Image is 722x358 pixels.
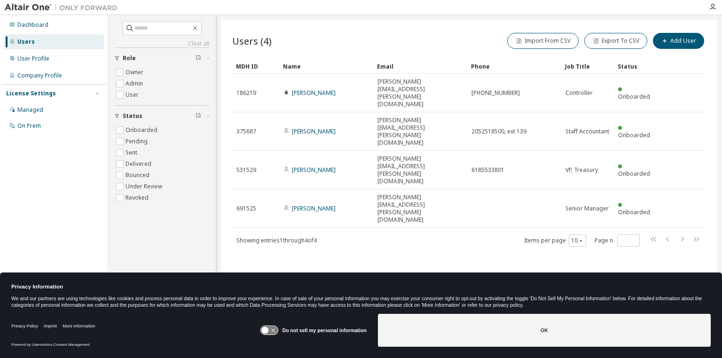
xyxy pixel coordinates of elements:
div: MDH ID [236,59,275,74]
span: [PERSON_NAME][EMAIL_ADDRESS][PERSON_NAME][DOMAIN_NAME] [377,155,463,185]
span: Staff Accountant [565,128,609,135]
div: On Prem [17,122,41,130]
span: 691525 [236,205,256,212]
img: Altair One [5,3,122,12]
span: Onboarded [618,208,650,216]
label: Admin [126,78,145,89]
span: [PERSON_NAME][EMAIL_ADDRESS][PERSON_NAME][DOMAIN_NAME] [377,194,463,224]
div: Name [283,59,369,74]
label: Bounced [126,170,151,181]
span: Page n. [595,234,640,247]
div: Job Title [565,59,610,74]
div: License Settings [6,90,56,97]
span: Onboarded [618,93,650,101]
label: Sent [126,147,139,158]
div: Phone [471,59,557,74]
a: Clear all [114,40,210,47]
span: Senior Manager [565,205,609,212]
span: Clear filter [196,54,201,62]
span: Status [123,112,142,120]
span: 6185533801 [471,166,504,174]
button: Role [114,48,210,69]
label: Owner [126,67,145,78]
div: User Profile [17,55,49,62]
label: Under Review [126,181,164,192]
div: Users [17,38,35,46]
div: Email [377,59,463,74]
label: Onboarded [126,125,159,136]
button: Export To CSV [584,33,647,49]
button: Import From CSV [507,33,579,49]
label: Delivered [126,158,153,170]
span: [PERSON_NAME][EMAIL_ADDRESS][PERSON_NAME][DOMAIN_NAME] [377,78,463,108]
span: Users (4) [232,34,272,47]
label: Pending [126,136,149,147]
button: Add User [653,33,704,49]
span: Clear filter [196,112,201,120]
span: Onboarded [618,170,650,178]
span: [PERSON_NAME][EMAIL_ADDRESS][PERSON_NAME][DOMAIN_NAME] [377,117,463,147]
span: 531529 [236,166,256,174]
span: 2052518500, ext 139 [471,128,526,135]
span: Showing entries 1 through 4 of 4 [236,236,317,244]
span: Items per page [524,234,586,247]
span: Onboarded [618,131,650,139]
a: [PERSON_NAME] [292,204,336,212]
span: 186219 [236,89,256,97]
div: Company Profile [17,72,62,79]
div: Status [618,59,657,74]
span: Role [123,54,136,62]
label: Revoked [126,192,150,203]
div: Dashboard [17,21,48,29]
a: [PERSON_NAME] [292,127,336,135]
div: Managed [17,106,43,114]
button: 10 [571,237,584,244]
span: Controller [565,89,593,97]
span: 375687 [236,128,256,135]
button: Status [114,106,210,126]
span: [PHONE_NUMBER] [471,89,520,97]
span: VP, Treasury [565,166,598,174]
a: [PERSON_NAME] [292,89,336,97]
a: [PERSON_NAME] [292,166,336,174]
label: User [126,89,141,101]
